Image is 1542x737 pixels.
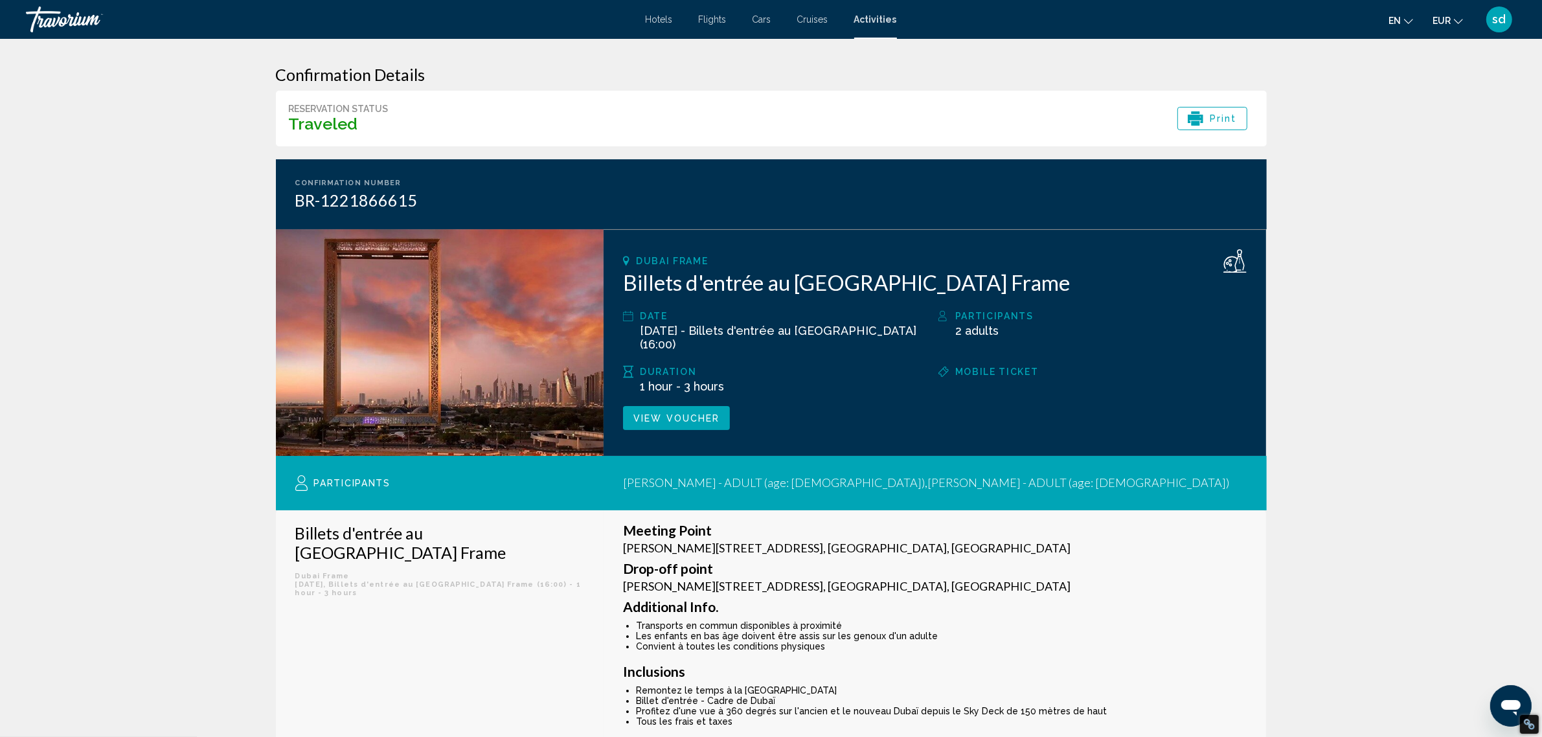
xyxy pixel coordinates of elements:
[797,14,828,25] a: Cruises
[1482,6,1516,33] button: User Menu
[52,82,63,92] img: tab_domain_overview_orange.svg
[1490,685,1532,727] iframe: Bouton de lancement de la fenêtre de messagerie
[636,641,1247,652] li: Convient à toutes les conditions physiques
[67,83,100,91] div: Domaine
[854,14,897,25] a: Activities
[36,21,63,31] div: v 4.0.24
[623,523,1247,538] h3: Meeting Point
[636,256,708,266] span: Dubai Frame
[1433,11,1463,30] button: Change currency
[623,561,1247,576] h3: Drop-off point
[34,34,146,44] div: Domaine: [DOMAIN_NAME]
[623,269,1247,295] h2: Billets d'entrée au [GEOGRAPHIC_DATA] Frame
[623,664,1247,679] h3: Inclusions
[636,696,1247,706] li: Billet d'entrée - Cadre de Dubaï
[161,83,198,91] div: Mots-clés
[640,364,932,380] div: Duration
[26,6,633,32] a: Travorium
[276,65,1267,84] h3: Confirmation Details
[955,324,962,337] span: 2
[753,14,771,25] a: Cars
[1177,107,1247,130] button: Print
[1389,11,1413,30] button: Change language
[623,406,730,430] button: View Voucher
[640,380,724,393] span: 1 hour - 3 hours
[623,600,1247,614] h3: Additional Info.
[1210,108,1237,130] span: Print
[21,21,31,31] img: logo_orange.svg
[955,308,1247,324] div: Participants
[1523,718,1536,731] div: Restore Info Box &#10;&#10;NoFollow Info:&#10; META-Robots NoFollow: &#09;true&#10; META-Robots N...
[295,523,585,562] h3: Billets d'entrée au [GEOGRAPHIC_DATA] Frame
[633,413,720,424] span: View Voucher
[623,541,1247,555] div: [PERSON_NAME][STREET_ADDRESS], [GEOGRAPHIC_DATA], [GEOGRAPHIC_DATA]
[617,475,1247,490] div: [PERSON_NAME] - ADULT (age: [DEMOGRAPHIC_DATA]) , [PERSON_NAME] - ADULT (age: [DEMOGRAPHIC_DATA])
[623,579,1247,593] div: [PERSON_NAME][STREET_ADDRESS], [GEOGRAPHIC_DATA], [GEOGRAPHIC_DATA]
[147,82,157,92] img: tab_keywords_by_traffic_grey.svg
[314,478,391,488] span: Participants
[636,685,1247,696] li: Remontez le temps à la [GEOGRAPHIC_DATA]
[640,308,932,324] div: Date
[1389,16,1401,26] span: en
[699,14,727,25] a: Flights
[1493,13,1506,26] span: sd
[636,706,1247,716] li: Profitez d'une vue à 360 degrés sur l'ancien et le nouveau Dubaï depuis le Sky Deck de 150 mètres...
[295,572,585,580] p: Dubai Frame
[640,324,916,351] span: [DATE] - Billets d'entrée au [GEOGRAPHIC_DATA] (16:00)
[636,620,1247,631] li: Transports en commun disponibles à proximité
[636,716,1247,727] li: Tous les frais et taxes
[295,190,418,210] div: BR-1221866615
[21,34,31,44] img: website_grey.svg
[965,324,999,337] span: Adults
[295,179,418,187] div: Confirmation Number
[646,14,673,25] a: Hotels
[295,580,585,597] p: [DATE], Billets d'entrée au [GEOGRAPHIC_DATA] Frame (16:00) - 1 hour - 3 hours
[955,367,1039,377] span: Mobile ticket
[1433,16,1451,26] span: EUR
[636,631,1247,641] li: Les enfants en bas âge doivent être assis sur les genoux d'un adulte
[289,104,389,114] div: Reservation Status
[289,114,389,133] h3: Traveled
